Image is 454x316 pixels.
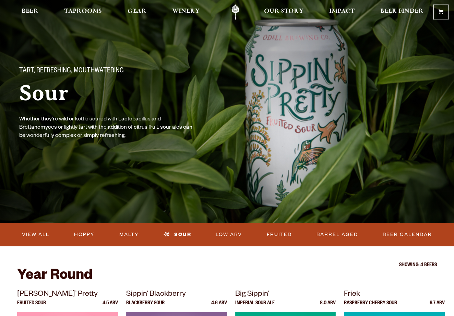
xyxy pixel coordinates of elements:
[17,268,437,285] h2: Year Round
[380,9,423,14] span: Beer Finder
[19,67,124,76] span: Tart, Refreshing, Mouthwatering
[344,301,397,312] p: Raspberry Cherry Sour
[161,227,194,243] a: Sour
[22,9,38,14] span: Beer
[17,289,118,301] p: [PERSON_NAME]’ Pretty
[64,9,102,14] span: Taprooms
[235,289,336,301] p: Big Sippin’
[71,227,97,243] a: Hoppy
[126,301,165,312] p: Blackberry Sour
[430,301,445,312] p: 6.7 ABV
[17,263,437,268] p: Showing: 4 Beers
[213,227,245,243] a: Low ABV
[19,81,233,105] h1: Sour
[123,4,151,20] a: Gear
[103,301,118,312] p: 4.5 ABV
[60,4,106,20] a: Taprooms
[320,301,336,312] p: 8.0 ABV
[126,289,227,301] p: Sippin’ Blackberry
[376,4,428,20] a: Beer Finder
[329,9,355,14] span: Impact
[325,4,359,20] a: Impact
[235,301,275,312] p: Imperial Sour Ale
[17,4,43,20] a: Beer
[223,4,248,20] a: Odell Home
[17,301,46,312] p: Fruited Sour
[19,227,52,243] a: View All
[172,9,200,14] span: Winery
[168,4,204,20] a: Winery
[260,4,308,20] a: Our Story
[117,227,142,243] a: Malty
[128,9,146,14] span: Gear
[344,289,445,301] p: Friek
[19,116,195,140] p: Whether they're wild or kettle soured with Lactobacillus and Brettanomyces or lightly tart with t...
[314,227,361,243] a: Barrel Aged
[264,227,295,243] a: Fruited
[264,9,303,14] span: Our Story
[211,301,227,312] p: 4.6 ABV
[380,227,435,243] a: Beer Calendar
